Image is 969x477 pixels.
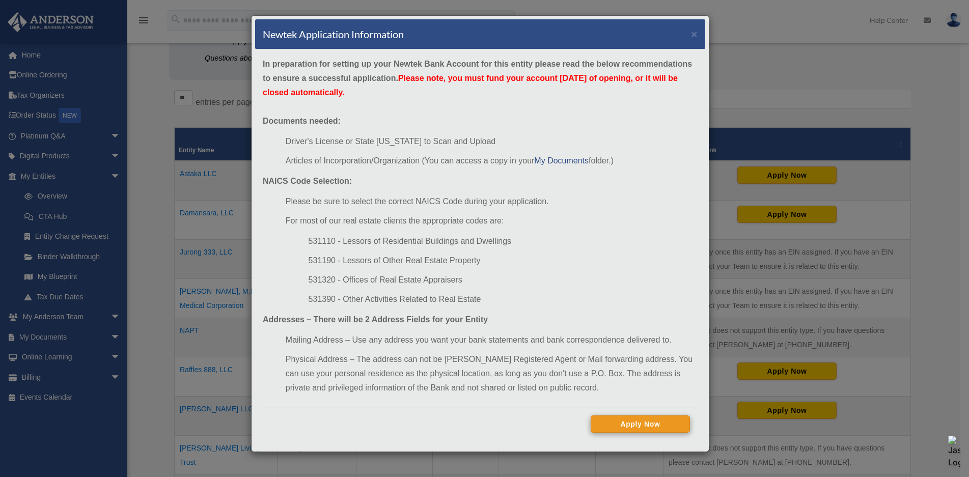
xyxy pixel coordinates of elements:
li: 531190 - Lessors of Other Real Estate Property [309,254,698,268]
li: Mailing Address – Use any address you want your bank statements and bank correspondence delivered... [286,333,698,347]
li: Articles of Incorporation/Organization (You can access a copy in your folder.) [286,154,698,168]
span: Please note, you must fund your account [DATE] of opening, or it will be closed automatically. [263,74,678,97]
li: 531110 - Lessors of Residential Buildings and Dwellings [309,234,698,248]
button: × [691,29,698,39]
button: Apply Now [591,415,690,433]
li: 531320 - Offices of Real Estate Appraisers [309,273,698,287]
li: Driver's License or State [US_STATE] to Scan and Upload [286,134,698,149]
strong: In preparation for setting up your Newtek Bank Account for this entity please read the below reco... [263,60,692,97]
strong: Addresses – There will be 2 Address Fields for your Entity [263,315,488,324]
strong: NAICS Code Selection: [263,177,352,185]
li: Please be sure to select the correct NAICS Code during your application. [286,194,698,209]
li: Physical Address – The address can not be [PERSON_NAME] Registered Agent or Mail forwarding addre... [286,352,698,395]
a: My Documents [534,156,589,165]
h4: Newtek Application Information [263,27,404,41]
li: For most of our real estate clients the appropriate codes are: [286,214,698,228]
strong: Documents needed: [263,117,341,125]
li: 531390 - Other Activities Related to Real Estate [309,292,698,306]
